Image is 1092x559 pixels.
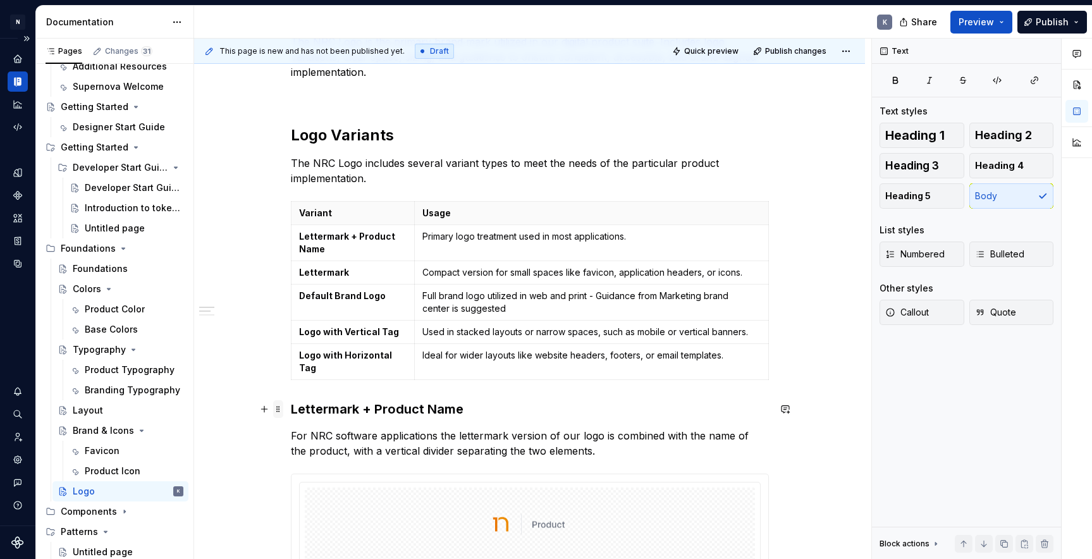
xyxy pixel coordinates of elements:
[8,450,28,470] a: Settings
[85,222,145,235] div: Untitled page
[40,522,188,542] div: Patterns
[52,117,188,137] a: Designer Start Guide
[73,404,103,417] div: Layout
[885,248,945,261] span: Numbered
[8,208,28,228] a: Assets
[880,535,941,553] div: Block actions
[73,262,128,275] div: Foundations
[73,60,167,73] div: Additional Resources
[73,343,126,356] div: Typography
[765,46,826,56] span: Publish changes
[8,49,28,69] a: Home
[422,230,761,243] p: Primary logo treatment used in most applications.
[64,299,188,319] a: Product Color
[18,30,35,47] button: Expand sidebar
[85,445,120,457] div: Favicon
[291,428,769,458] p: For NRC software applications the lettermark version of our logo is combined with the name of the...
[73,283,101,295] div: Colors
[422,207,451,218] strong: Usage
[73,121,165,133] div: Designer Start Guide
[61,141,128,154] div: Getting Started
[219,46,405,56] span: This page is new and has not been published yet.
[8,472,28,493] div: Contact support
[1036,16,1069,28] span: Publish
[52,157,188,178] div: Developer Start Guide
[893,11,945,34] button: Share
[85,202,181,214] div: Introduction to tokens
[85,323,138,336] div: Base Colors
[73,546,133,558] div: Untitled page
[8,185,28,206] div: Components
[8,231,28,251] a: Storybook stories
[8,404,28,424] div: Search ⌘K
[422,290,761,315] p: Full brand logo utilized in web and print - Guidance from Marketing brand center is suggested
[11,536,24,549] svg: Supernova Logo
[46,16,166,28] div: Documentation
[64,441,188,461] a: Favicon
[85,303,145,316] div: Product Color
[85,364,175,376] div: Product Typography
[969,123,1054,148] button: Heading 2
[8,94,28,114] div: Analytics
[1017,11,1087,34] button: Publish
[299,350,394,373] strong: Logo with Horizontal Tag
[969,242,1054,267] button: Bulleted
[64,461,188,481] a: Product Icon
[883,17,887,27] div: K
[299,267,349,278] strong: Lettermark
[880,300,964,325] button: Callout
[8,71,28,92] a: Documentation
[52,400,188,421] a: Layout
[885,190,931,202] span: Heading 5
[911,16,937,28] span: Share
[40,238,188,259] div: Foundations
[73,485,95,498] div: Logo
[291,125,769,145] h2: Logo Variants
[959,16,994,28] span: Preview
[684,46,739,56] span: Quick preview
[52,421,188,441] a: Brand & Icons
[880,282,933,295] div: Other styles
[73,80,164,93] div: Supernova Welcome
[950,11,1012,34] button: Preview
[64,198,188,218] a: Introduction to tokens
[885,306,929,319] span: Callout
[73,424,134,437] div: Brand & Icons
[975,159,1024,172] span: Heading 4
[85,181,181,194] div: Developer Start Guide
[430,46,449,56] span: Draft
[969,153,1054,178] button: Heading 4
[52,259,188,279] a: Foundations
[52,56,188,77] a: Additional Resources
[10,15,25,30] div: N
[64,178,188,198] a: Developer Start Guide
[880,242,964,267] button: Numbered
[52,340,188,360] a: Typography
[8,117,28,137] a: Code automation
[8,163,28,183] a: Design tokens
[40,137,188,157] div: Getting Started
[61,505,117,518] div: Components
[880,123,964,148] button: Heading 1
[40,97,188,117] a: Getting Started
[8,254,28,274] a: Data sources
[422,349,761,362] p: Ideal for wider layouts like website headers, footers, or email templates.
[85,465,140,477] div: Product Icon
[668,42,744,60] button: Quick preview
[299,207,332,218] strong: Variant
[880,224,924,236] div: List styles
[61,525,98,538] div: Patterns
[3,8,33,35] button: N
[885,129,945,142] span: Heading 1
[749,42,832,60] button: Publish changes
[880,539,929,549] div: Block actions
[969,300,1054,325] button: Quote
[422,326,761,338] p: Used in stacked layouts or narrow spaces, such as mobile or vertical banners.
